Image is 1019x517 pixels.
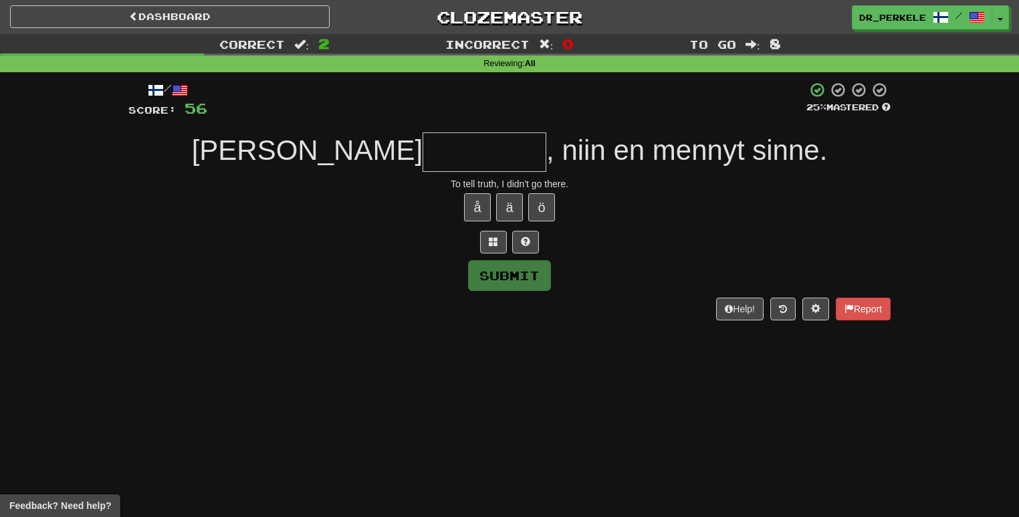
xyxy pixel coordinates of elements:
button: Submit [468,260,551,291]
span: Open feedback widget [9,499,111,512]
span: 25 % [806,102,826,112]
a: Clozemaster [350,5,669,29]
span: Incorrect [445,37,530,51]
span: 8 [770,35,781,51]
button: å [464,193,491,221]
button: ä [496,193,523,221]
a: dr_perkele / [852,5,992,29]
button: Switch sentence to multiple choice alt+p [480,231,507,253]
span: [PERSON_NAME] [192,134,423,166]
strong: All [525,59,536,68]
span: : [294,39,309,50]
button: Single letter hint - you only get 1 per sentence and score half the points! alt+h [512,231,539,253]
button: Report [836,298,891,320]
span: : [746,39,760,50]
button: ö [528,193,555,221]
span: 0 [562,35,574,51]
span: , niin en mennyt sinne. [546,134,827,166]
button: Round history (alt+y) [770,298,796,320]
button: Help! [716,298,764,320]
span: : [539,39,554,50]
span: 2 [318,35,330,51]
div: Mastered [806,102,891,114]
span: Score: [128,104,177,116]
span: / [955,11,962,20]
div: / [128,82,207,98]
span: dr_perkele [859,11,926,23]
a: Dashboard [10,5,330,28]
span: Correct [219,37,285,51]
div: To tell truth, I didn't go there. [128,177,891,191]
span: To go [689,37,736,51]
span: 56 [185,100,207,116]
